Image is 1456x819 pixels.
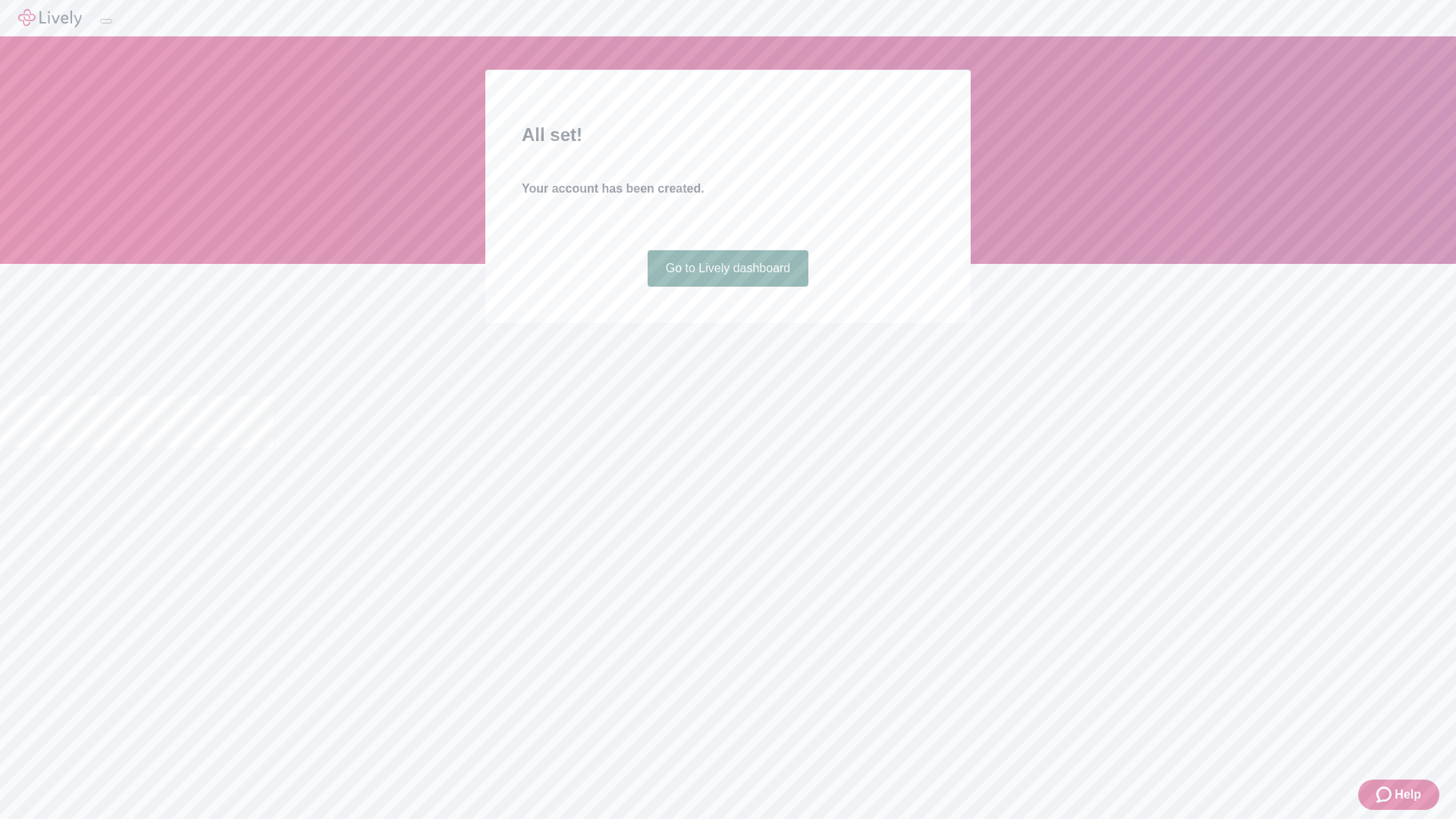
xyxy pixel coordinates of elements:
[100,19,112,24] button: Log out
[648,250,809,287] a: Go to Lively dashboard
[1395,786,1421,804] span: Help
[522,121,934,149] h2: All set!
[522,180,934,198] h4: Your account has been created.
[1358,780,1439,810] button: Zendesk support iconHelp
[1376,786,1395,804] svg: Zendesk support icon
[18,9,82,27] img: Lively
